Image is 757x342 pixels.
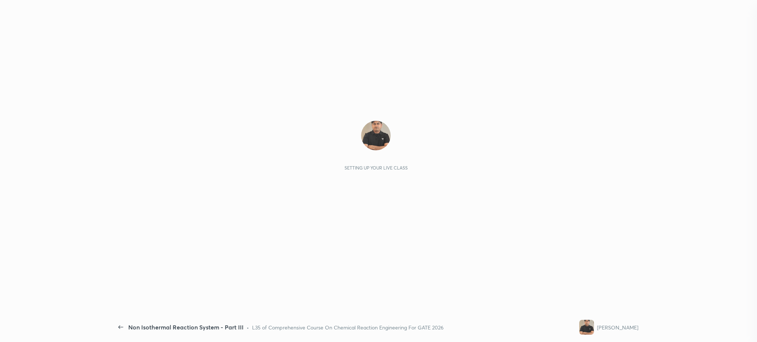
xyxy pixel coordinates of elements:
[361,121,391,150] img: 3072685e79af4bee8efb648945ce733f.jpg
[128,323,244,332] div: Non Isothermal Reaction System - Part III
[597,324,638,331] div: [PERSON_NAME]
[252,324,444,331] div: L35 of Comprehensive Course On Chemical Reaction Engineering For GATE 2026
[247,324,249,331] div: •
[344,165,408,171] div: Setting up your live class
[579,320,594,335] img: 3072685e79af4bee8efb648945ce733f.jpg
